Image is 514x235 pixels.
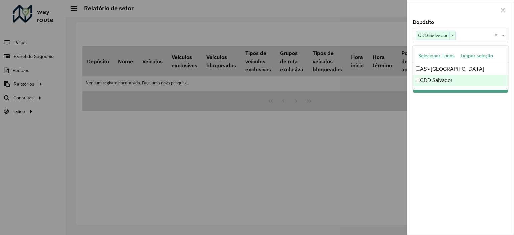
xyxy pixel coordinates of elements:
span: × [449,32,455,40]
div: AS - [GEOGRAPHIC_DATA] [413,63,508,75]
span: Clear all [494,31,500,39]
div: CDD Salvador [413,75,508,86]
button: Selecionar Todos [415,51,458,61]
button: Limpar seleção [458,51,496,61]
ng-dropdown-panel: Options list [413,45,508,90]
label: Depósito [413,18,434,26]
span: CDD Salvador [416,31,449,39]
